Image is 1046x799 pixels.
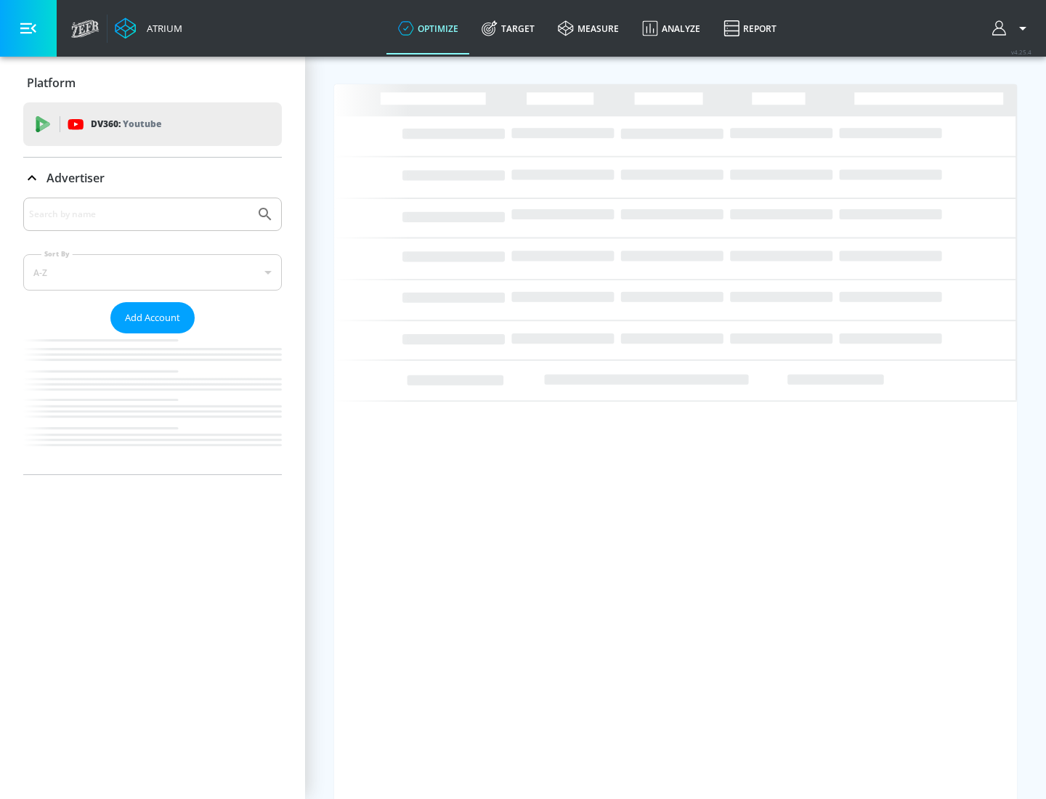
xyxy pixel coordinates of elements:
nav: list of Advertiser [23,333,282,474]
div: Advertiser [23,158,282,198]
p: Youtube [123,116,161,131]
a: Target [470,2,546,54]
p: Platform [27,75,76,91]
a: Report [712,2,788,54]
label: Sort By [41,249,73,259]
div: Platform [23,62,282,103]
div: A-Z [23,254,282,291]
a: measure [546,2,631,54]
button: Add Account [110,302,195,333]
span: v 4.25.4 [1011,48,1031,56]
p: Advertiser [46,170,105,186]
div: DV360: Youtube [23,102,282,146]
p: DV360: [91,116,161,132]
a: Analyze [631,2,712,54]
a: Atrium [115,17,182,39]
div: Advertiser [23,198,282,474]
input: Search by name [29,205,249,224]
span: Add Account [125,309,180,326]
a: optimize [386,2,470,54]
div: Atrium [141,22,182,35]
